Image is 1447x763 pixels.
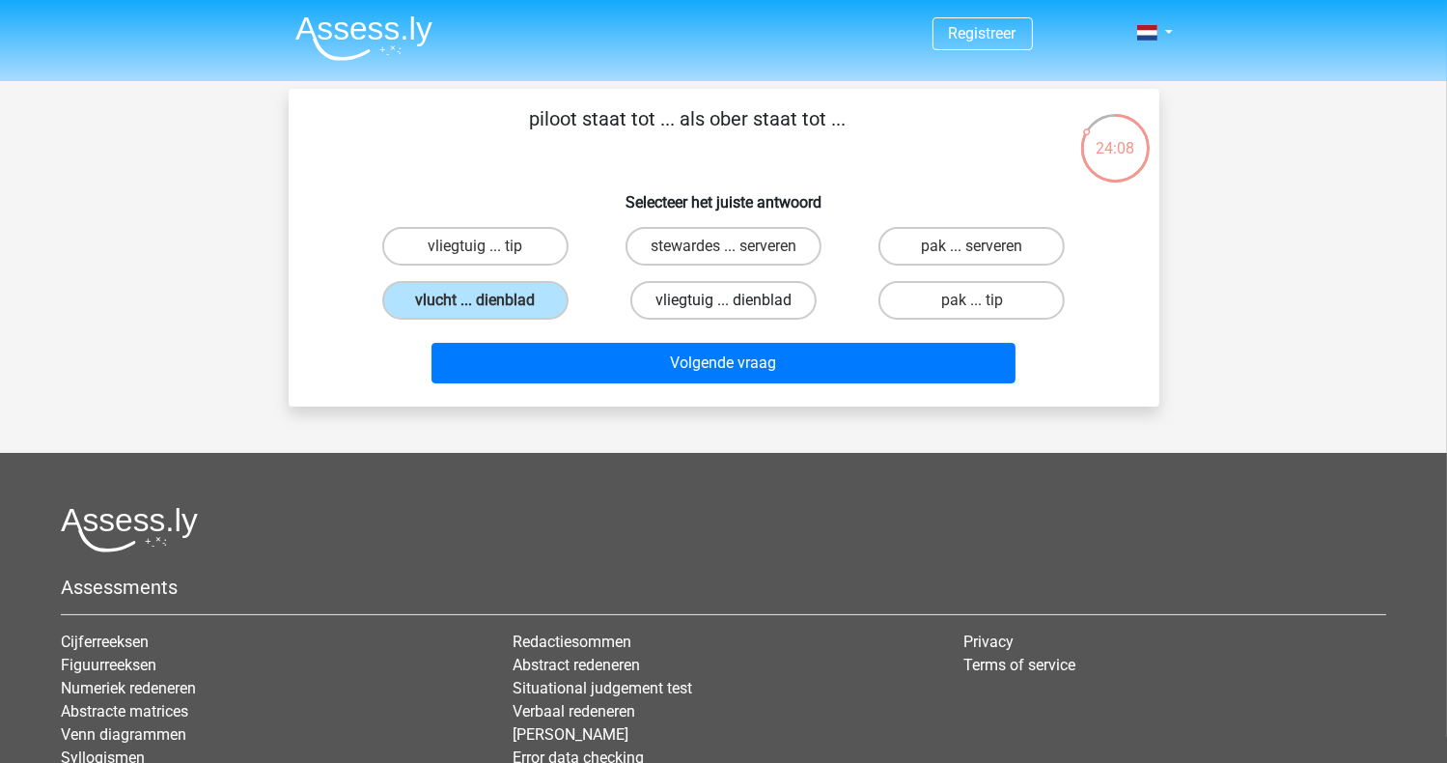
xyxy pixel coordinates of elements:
h5: Assessments [61,576,1386,599]
p: piloot staat tot ... als ober staat tot ... [320,104,1056,162]
a: Cijferreeksen [61,633,149,651]
a: Redactiesommen [513,633,631,651]
a: [PERSON_NAME] [513,725,628,744]
a: Verbaal redeneren [513,702,635,721]
a: Venn diagrammen [61,725,186,744]
a: Abstract redeneren [513,656,640,674]
a: Situational judgement test [513,679,692,697]
img: Assessly [295,15,432,61]
a: Registreer [949,24,1016,42]
a: Numeriek redeneren [61,679,196,697]
label: vlucht ... dienblad [382,281,569,320]
div: 24:08 [1079,112,1152,160]
a: Abstracte matrices [61,702,188,721]
label: pak ... tip [878,281,1065,320]
a: Terms of service [963,656,1075,674]
h6: Selecteer het juiste antwoord [320,178,1128,212]
label: vliegtuig ... tip [382,227,569,266]
label: vliegtuig ... dienblad [630,281,817,320]
a: Privacy [963,633,1014,651]
a: Figuurreeksen [61,656,156,674]
label: stewardes ... serveren [626,227,821,266]
img: Assessly logo [61,507,198,552]
label: pak ... serveren [878,227,1065,266]
button: Volgende vraag [431,343,1016,383]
